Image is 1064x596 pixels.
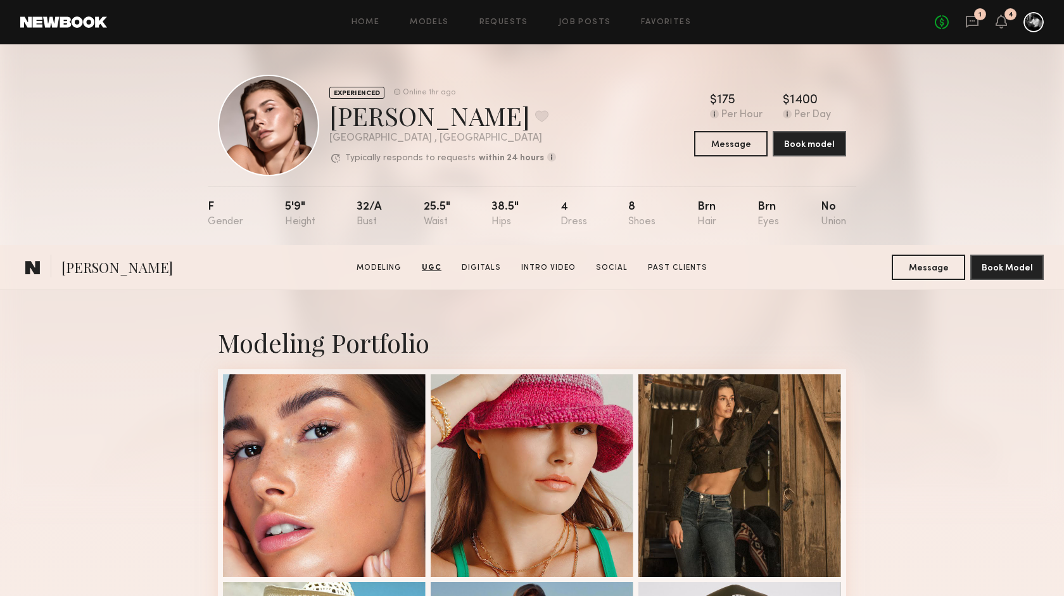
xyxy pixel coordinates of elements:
[892,255,965,280] button: Message
[773,131,846,156] button: Book model
[285,201,315,227] div: 5'9"
[628,201,655,227] div: 8
[794,110,831,121] div: Per Day
[710,94,717,107] div: $
[694,131,768,156] button: Message
[479,154,544,163] b: within 24 hours
[457,262,506,274] a: Digitals
[208,201,243,227] div: F
[516,262,581,274] a: Intro Video
[721,110,763,121] div: Per Hour
[403,89,455,97] div: Online 1hr ago
[218,326,846,359] div: Modeling Portfolio
[329,133,556,144] div: [GEOGRAPHIC_DATA] , [GEOGRAPHIC_DATA]
[1008,11,1013,18] div: 4
[717,94,735,107] div: 175
[965,15,979,30] a: 1
[821,201,846,227] div: No
[351,262,407,274] a: Modeling
[345,154,476,163] p: Typically responds to requests
[757,201,779,227] div: Brn
[479,18,528,27] a: Requests
[783,94,790,107] div: $
[641,18,691,27] a: Favorites
[329,99,556,132] div: [PERSON_NAME]
[410,18,448,27] a: Models
[970,255,1044,280] button: Book Model
[559,18,611,27] a: Job Posts
[424,201,450,227] div: 25.5"
[697,201,716,227] div: Brn
[329,87,384,99] div: EXPERIENCED
[560,201,587,227] div: 4
[491,201,519,227] div: 38.5"
[357,201,382,227] div: 32/a
[790,94,818,107] div: 1400
[643,262,712,274] a: Past Clients
[591,262,633,274] a: Social
[61,258,173,280] span: [PERSON_NAME]
[417,262,446,274] a: UGC
[970,262,1044,272] a: Book Model
[978,11,982,18] div: 1
[351,18,380,27] a: Home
